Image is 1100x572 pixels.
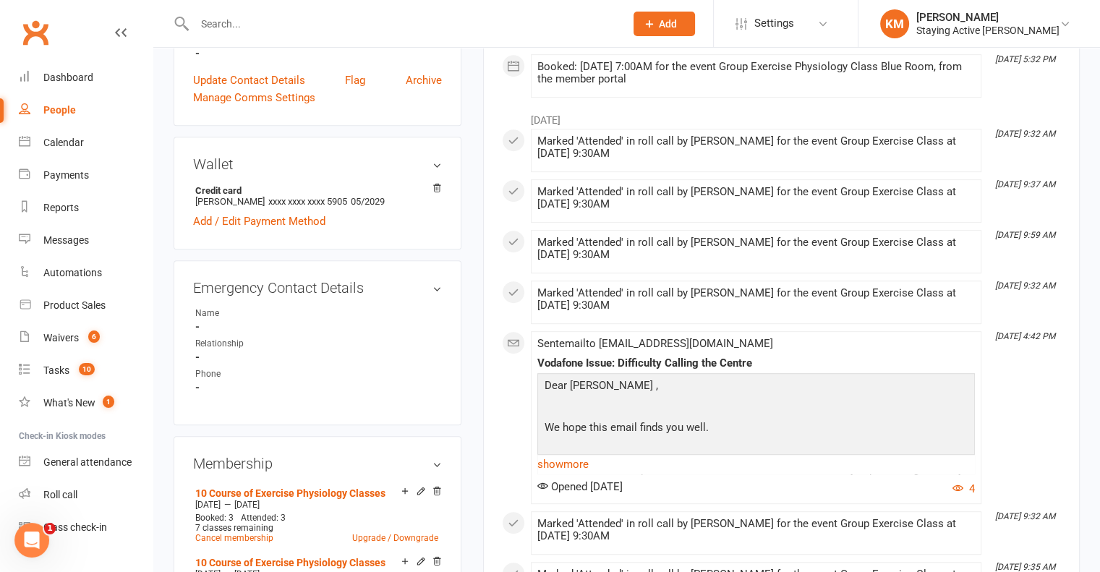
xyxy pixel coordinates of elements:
[659,18,677,30] span: Add
[995,511,1055,521] i: [DATE] 9:32 AM
[43,397,95,409] div: What's New
[537,61,975,85] div: Booked: [DATE] 7:00AM for the event Group Exercise Physiology Class Blue Room, from the member po...
[537,337,773,350] span: Sent email to [EMAIL_ADDRESS][DOMAIN_NAME]
[541,419,971,440] p: We hope this email finds you well.
[995,179,1055,189] i: [DATE] 9:37 AM
[193,280,442,296] h3: Emergency Contact Details
[43,456,132,468] div: General attendance
[351,196,385,207] span: 05/2029
[195,381,442,394] strong: -
[19,479,153,511] a: Roll call
[17,14,54,51] a: Clubworx
[193,89,315,106] a: Manage Comms Settings
[406,72,442,89] a: Archive
[193,156,442,172] h3: Wallet
[19,159,153,192] a: Payments
[14,523,49,558] iframe: Intercom live chat
[195,487,385,499] a: 10 Course of Exercise Physiology Classes
[193,72,305,89] a: Update Contact Details
[241,513,286,523] span: Attended: 3
[195,523,273,533] span: 7 classes remaining
[193,183,442,209] li: [PERSON_NAME]
[19,127,153,159] a: Calendar
[43,72,93,83] div: Dashboard
[995,281,1055,291] i: [DATE] 9:32 AM
[19,94,153,127] a: People
[190,14,615,34] input: Search...
[995,562,1055,572] i: [DATE] 9:35 AM
[195,320,442,333] strong: -
[541,377,971,398] p: Dear [PERSON_NAME] ,
[502,105,1061,128] li: [DATE]
[43,267,102,278] div: Automations
[43,299,106,311] div: Product Sales
[952,480,975,498] button: 4
[880,9,909,38] div: KM
[352,533,438,543] a: Upgrade / Downgrade
[537,518,975,542] div: Marked 'Attended' in roll call by [PERSON_NAME] for the event Group Exercise Class at [DATE] 9:30AM
[193,456,442,471] h3: Membership
[634,12,695,36] button: Add
[43,521,107,533] div: Class check-in
[43,489,77,500] div: Roll call
[19,354,153,387] a: Tasks 10
[537,186,975,210] div: Marked 'Attended' in roll call by [PERSON_NAME] for the event Group Exercise Class at [DATE] 9:30AM
[916,11,1060,24] div: [PERSON_NAME]
[268,196,347,207] span: xxxx xxxx xxxx 5905
[537,287,975,312] div: Marked 'Attended' in roll call by [PERSON_NAME] for the event Group Exercise Class at [DATE] 9:30AM
[537,480,623,493] span: Opened [DATE]
[234,500,260,510] span: [DATE]
[537,357,975,370] div: Vodafone Issue: Difficulty Calling the Centre
[195,337,315,351] div: Relationship
[19,322,153,354] a: Waivers 6
[195,533,273,543] a: Cancel membership
[193,213,325,230] a: Add / Edit Payment Method
[345,72,365,89] a: Flag
[19,257,153,289] a: Automations
[103,396,114,408] span: 1
[537,454,975,474] a: show more
[754,7,794,40] span: Settings
[43,332,79,343] div: Waivers
[19,289,153,322] a: Product Sales
[43,234,89,246] div: Messages
[19,387,153,419] a: What's New1
[19,61,153,94] a: Dashboard
[43,137,84,148] div: Calendar
[19,224,153,257] a: Messages
[195,513,234,523] span: Booked: 3
[19,446,153,479] a: General attendance kiosk mode
[537,236,975,261] div: Marked 'Attended' in roll call by [PERSON_NAME] for the event Group Exercise Class at [DATE] 9:30AM
[195,351,442,364] strong: -
[195,185,435,196] strong: Credit card
[79,363,95,375] span: 10
[995,230,1055,240] i: [DATE] 9:59 AM
[43,364,69,376] div: Tasks
[537,135,975,160] div: Marked 'Attended' in roll call by [PERSON_NAME] for the event Group Exercise Class at [DATE] 9:30AM
[43,104,76,116] div: People
[995,129,1055,139] i: [DATE] 9:32 AM
[195,307,315,320] div: Name
[995,54,1055,64] i: [DATE] 5:32 PM
[916,24,1060,37] div: Staying Active [PERSON_NAME]
[19,192,153,224] a: Reports
[995,331,1055,341] i: [DATE] 4:42 PM
[195,557,385,568] a: 10 Course of Exercise Physiology Classes
[88,330,100,343] span: 6
[43,202,79,213] div: Reports
[195,47,442,60] strong: -
[195,500,221,510] span: [DATE]
[192,499,442,511] div: —
[43,169,89,181] div: Payments
[19,511,153,544] a: Class kiosk mode
[195,367,315,381] div: Phone
[44,523,56,534] span: 1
